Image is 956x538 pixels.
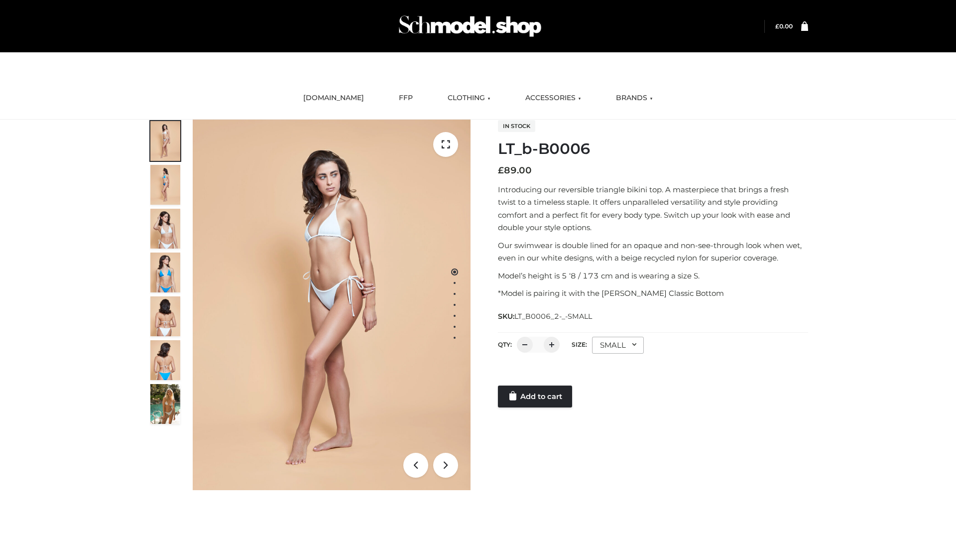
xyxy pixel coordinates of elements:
[498,310,593,322] span: SKU:
[608,87,660,109] a: BRANDS
[395,6,545,46] img: Schmodel Admin 964
[775,22,793,30] a: £0.00
[150,121,180,161] img: ArielClassicBikiniTop_CloudNine_AzureSky_OW114ECO_1-scaled.jpg
[150,253,180,292] img: ArielClassicBikiniTop_CloudNine_AzureSky_OW114ECO_4-scaled.jpg
[572,341,587,348] label: Size:
[498,269,808,282] p: Model’s height is 5 ‘8 / 173 cm and is wearing a size S.
[498,287,808,300] p: *Model is pairing it with the [PERSON_NAME] Classic Bottom
[150,209,180,249] img: ArielClassicBikiniTop_CloudNine_AzureSky_OW114ECO_3-scaled.jpg
[498,183,808,234] p: Introducing our reversible triangle bikini top. A masterpiece that brings a fresh twist to a time...
[514,312,592,321] span: LT_B0006_2-_-SMALL
[498,120,535,132] span: In stock
[150,165,180,205] img: ArielClassicBikiniTop_CloudNine_AzureSky_OW114ECO_2-scaled.jpg
[775,22,779,30] span: £
[498,239,808,265] p: Our swimwear is double lined for an opaque and non-see-through look when wet, even in our white d...
[150,340,180,380] img: ArielClassicBikiniTop_CloudNine_AzureSky_OW114ECO_8-scaled.jpg
[498,140,808,158] h1: LT_b-B0006
[775,22,793,30] bdi: 0.00
[518,87,589,109] a: ACCESSORIES
[391,87,420,109] a: FFP
[440,87,498,109] a: CLOTHING
[498,386,572,407] a: Add to cart
[498,341,512,348] label: QTY:
[498,165,532,176] bdi: 89.00
[193,120,471,490] img: ArielClassicBikiniTop_CloudNine_AzureSky_OW114ECO_1
[150,296,180,336] img: ArielClassicBikiniTop_CloudNine_AzureSky_OW114ECO_7-scaled.jpg
[296,87,371,109] a: [DOMAIN_NAME]
[498,165,504,176] span: £
[592,337,644,354] div: SMALL
[150,384,180,424] img: Arieltop_CloudNine_AzureSky2.jpg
